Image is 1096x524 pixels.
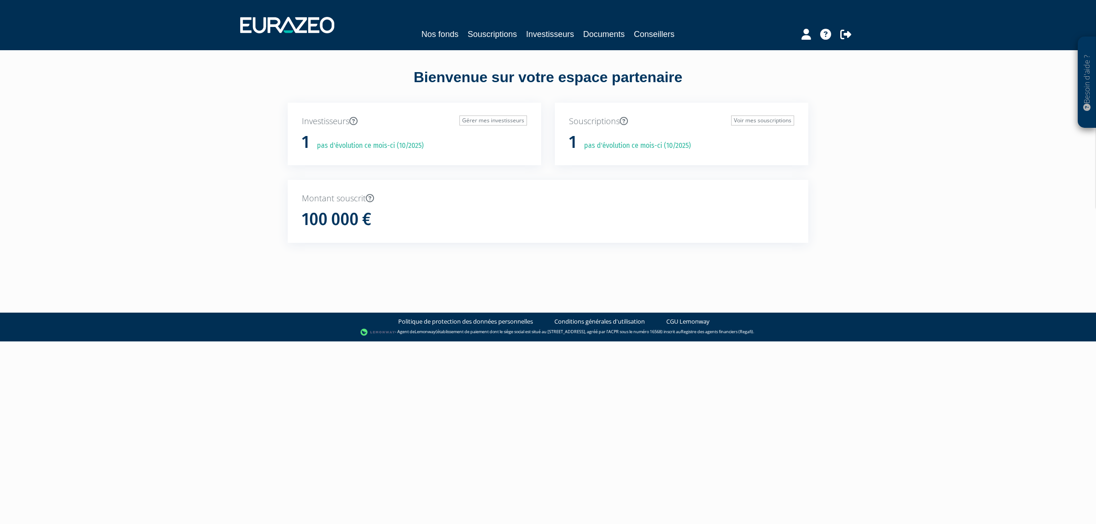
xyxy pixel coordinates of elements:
h1: 1 [569,133,576,152]
p: Montant souscrit [302,193,794,204]
a: Gérer mes investisseurs [459,115,527,126]
h1: 100 000 € [302,210,371,229]
a: Lemonway [415,329,436,335]
div: Bienvenue sur votre espace partenaire [281,67,815,103]
a: Conseillers [634,28,674,41]
p: Besoin d'aide ? [1082,42,1092,124]
p: Investisseurs [302,115,527,127]
a: Registre des agents financiers (Regafi) [681,329,753,335]
p: Souscriptions [569,115,794,127]
a: Politique de protection des données personnelles [398,317,533,326]
p: pas d'évolution ce mois-ci (10/2025) [578,141,691,151]
a: Nos fonds [422,28,458,41]
a: Conditions générales d'utilisation [554,317,645,326]
a: CGU Lemonway [666,317,710,326]
a: Souscriptions [468,28,517,41]
div: - Agent de (établissement de paiement dont le siège social est situé au [STREET_ADDRESS], agréé p... [9,328,1087,337]
img: 1732889491-logotype_eurazeo_blanc_rvb.png [240,17,334,33]
p: pas d'évolution ce mois-ci (10/2025) [311,141,424,151]
a: Voir mes souscriptions [731,115,794,126]
a: Investisseurs [526,28,574,41]
a: Documents [583,28,625,41]
img: logo-lemonway.png [360,328,395,337]
h1: 1 [302,133,309,152]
